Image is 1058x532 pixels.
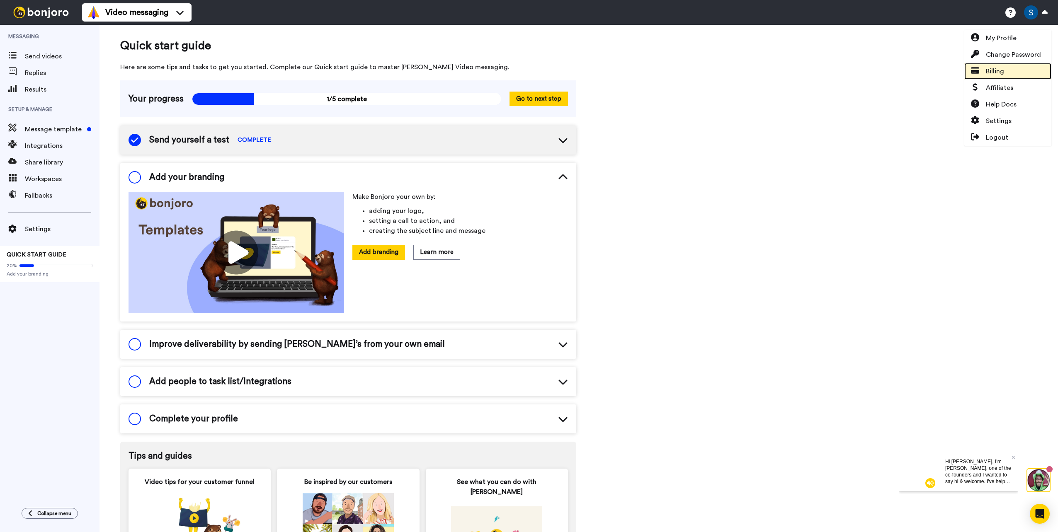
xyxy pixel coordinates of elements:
span: See what you can do with [PERSON_NAME] [434,477,560,497]
span: Change Password [986,50,1041,60]
button: Add branding [352,245,405,259]
span: Video messaging [105,7,168,18]
a: Logout [964,129,1051,146]
p: Make Bonjoro your own by: [352,192,568,202]
span: Add people to task list/Integrations [149,375,291,388]
button: Go to next step [510,92,568,106]
span: Quick start guide [120,37,576,54]
img: vm-color.svg [87,6,100,19]
span: Settings [986,116,1012,126]
span: Affiliates [986,83,1013,93]
span: My Profile [986,33,1017,43]
a: My Profile [964,30,1051,46]
span: Send yourself a test [149,134,229,146]
span: Add your branding [149,171,224,184]
span: Hi [PERSON_NAME], I'm [PERSON_NAME], one of the co-founders and I wanted to say hi & welcome. I'v... [46,7,112,79]
span: Billing [986,66,1004,76]
span: Add your branding [7,271,93,277]
span: Send videos [25,51,99,61]
span: Fallbacks [25,191,99,201]
span: Workspaces [25,174,99,184]
span: Replies [25,68,99,78]
span: 1/5 complete [192,93,501,105]
span: Your progress [129,93,184,105]
span: Complete your profile [149,413,238,425]
a: Help Docs [964,96,1051,113]
li: adding your logo, [369,206,568,216]
span: Results [25,85,99,94]
div: Open Intercom Messenger [1030,504,1050,524]
a: Change Password [964,46,1051,63]
span: Logout [986,133,1008,143]
button: Learn more [413,245,460,259]
span: Integrations [25,141,99,151]
a: Billing [964,63,1051,80]
span: Improve deliverability by sending [PERSON_NAME]’s from your own email [149,338,445,351]
img: bj-logo-header-white.svg [10,7,72,18]
span: Here are some tips and tasks to get you started. Complete our Quick start guide to master [PERSON... [120,62,576,72]
img: mute-white.svg [27,27,36,36]
span: COMPLETE [238,136,271,144]
button: Collapse menu [22,508,78,519]
span: Video tips for your customer funnel [145,477,255,487]
span: Share library [25,157,99,167]
li: setting a call to action, and [369,216,568,226]
span: Help Docs [986,99,1017,109]
img: cf57bf495e0a773dba654a4906436a82.jpg [129,192,344,313]
span: Collapse menu [37,510,71,517]
a: Affiliates [964,80,1051,96]
span: Be inspired by our customers [304,477,392,487]
span: Message template [25,124,84,134]
span: 20% [7,262,17,269]
span: Tips and guides [129,450,568,462]
span: Settings [25,224,99,234]
li: creating the subject line and message [369,226,568,236]
span: QUICK START GUIDE [7,252,66,258]
img: 3183ab3e-59ed-45f6-af1c-10226f767056-1659068401.jpg [1,2,23,24]
a: Settings [964,113,1051,129]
